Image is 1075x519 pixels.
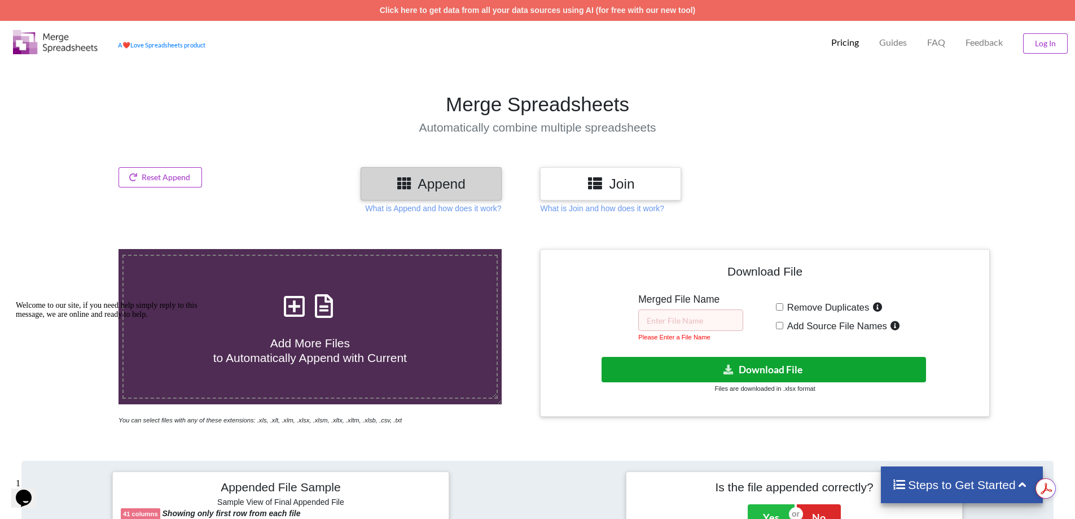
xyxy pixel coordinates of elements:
span: Welcome to our site, if you need help simply reply to this message, we are online and ready to help. [5,5,186,22]
div: Welcome to our site, if you need help simply reply to this message, we are online and ready to help. [5,5,208,23]
p: Pricing [831,37,859,49]
p: What is Append and how does it work? [365,203,501,214]
i: You can select files with any of these extensions: .xls, .xlt, .xlm, .xlsx, .xlsm, .xltx, .xltm, ... [119,417,402,424]
input: Enter File Name [638,309,743,331]
b: 41 columns [123,511,158,517]
a: Click here to get data from all your data sources using AI (for free with our new tool) [380,6,696,15]
h4: Download File [549,258,981,290]
span: Add Source File Names [783,321,887,332]
p: What is Join and how does it work? [540,203,664,214]
button: Reset Append [119,167,202,187]
button: Log In [1023,33,1068,54]
small: Files are downloaded in .xlsx format [714,385,815,392]
p: FAQ [927,37,945,49]
h5: Merged File Name [638,294,743,306]
span: Add More Files to Automatically Append with Current [213,337,407,364]
h3: Append [369,176,493,192]
p: Guides [879,37,907,49]
iframe: chat widget [11,474,47,508]
b: Showing only first row from each file [163,509,301,518]
h4: Is the file appended correctly? [634,480,954,494]
iframe: chat widget [11,296,214,468]
h4: Appended File Sample [121,480,441,496]
small: Please Enter a File Name [638,334,710,341]
span: heart [122,41,130,49]
span: Remove Duplicates [783,302,870,313]
span: Feedback [966,38,1003,47]
a: AheartLove Spreadsheets product [118,41,205,49]
button: Download File [602,357,926,382]
h3: Join [549,176,673,192]
h6: Sample View of Final Appended File [121,498,441,509]
h4: Steps to Get Started [892,478,1032,492]
img: Logo.png [13,30,98,54]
